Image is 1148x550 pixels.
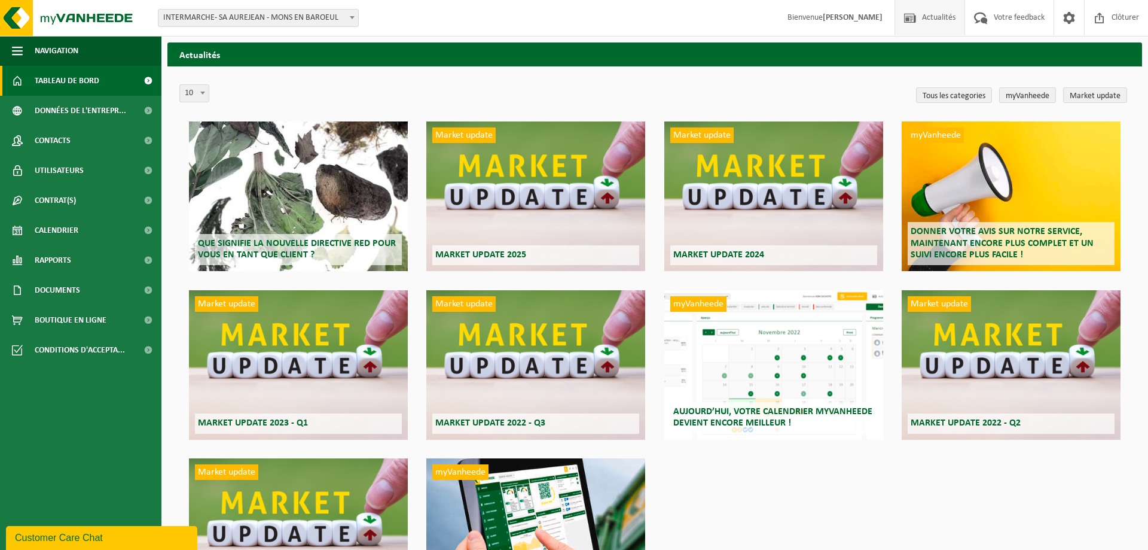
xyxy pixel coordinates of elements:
[426,290,645,440] a: Market update Market update 2022 - Q3
[35,335,125,365] span: Conditions d'accepta...
[35,215,78,245] span: Calendrier
[1063,87,1127,103] a: Market update
[911,418,1021,428] span: Market update 2022 - Q2
[916,87,992,103] a: Tous les categories
[195,296,258,312] span: Market update
[664,121,883,271] a: Market update Market update 2024
[6,524,200,550] iframe: chat widget
[435,250,526,260] span: Market update 2025
[158,10,358,26] span: INTERMARCHE- SA AUREJEAN - MONS EN BAROEUL
[435,418,545,428] span: Market update 2022 - Q3
[432,127,496,143] span: Market update
[426,121,645,271] a: Market update Market update 2025
[189,290,408,440] a: Market update Market update 2023 - Q1
[35,66,99,96] span: Tableau de bord
[908,296,971,312] span: Market update
[35,36,78,66] span: Navigation
[35,186,76,215] span: Contrat(s)
[908,127,964,143] span: myVanheede
[823,13,883,22] strong: [PERSON_NAME]
[35,96,126,126] span: Données de l'entrepr...
[664,290,883,440] a: myVanheede Aujourd’hui, votre calendrier myVanheede devient encore meilleur !
[35,126,71,156] span: Contacts
[35,156,84,186] span: Utilisateurs
[35,305,106,335] span: Boutique en ligne
[35,245,71,275] span: Rapports
[902,121,1120,271] a: myVanheede Donner votre avis sur notre service, maintenant encore plus complet et un suivi encore...
[432,296,496,312] span: Market update
[35,275,80,305] span: Documents
[195,464,258,480] span: Market update
[902,290,1120,440] a: Market update Market update 2022 - Q2
[999,87,1056,103] a: myVanheede
[198,418,308,428] span: Market update 2023 - Q1
[670,296,726,312] span: myVanheede
[158,9,359,27] span: INTERMARCHE- SA AUREJEAN - MONS EN BAROEUL
[198,239,396,260] span: Que signifie la nouvelle directive RED pour vous en tant que client ?
[670,127,734,143] span: Market update
[673,250,764,260] span: Market update 2024
[189,121,408,271] a: Que signifie la nouvelle directive RED pour vous en tant que client ?
[673,407,872,428] span: Aujourd’hui, votre calendrier myVanheede devient encore meilleur !
[911,227,1094,259] span: Donner votre avis sur notre service, maintenant encore plus complet et un suivi encore plus facile !
[167,42,1142,66] h2: Actualités
[180,85,209,102] span: 10
[179,84,209,102] span: 10
[432,464,488,480] span: myVanheede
